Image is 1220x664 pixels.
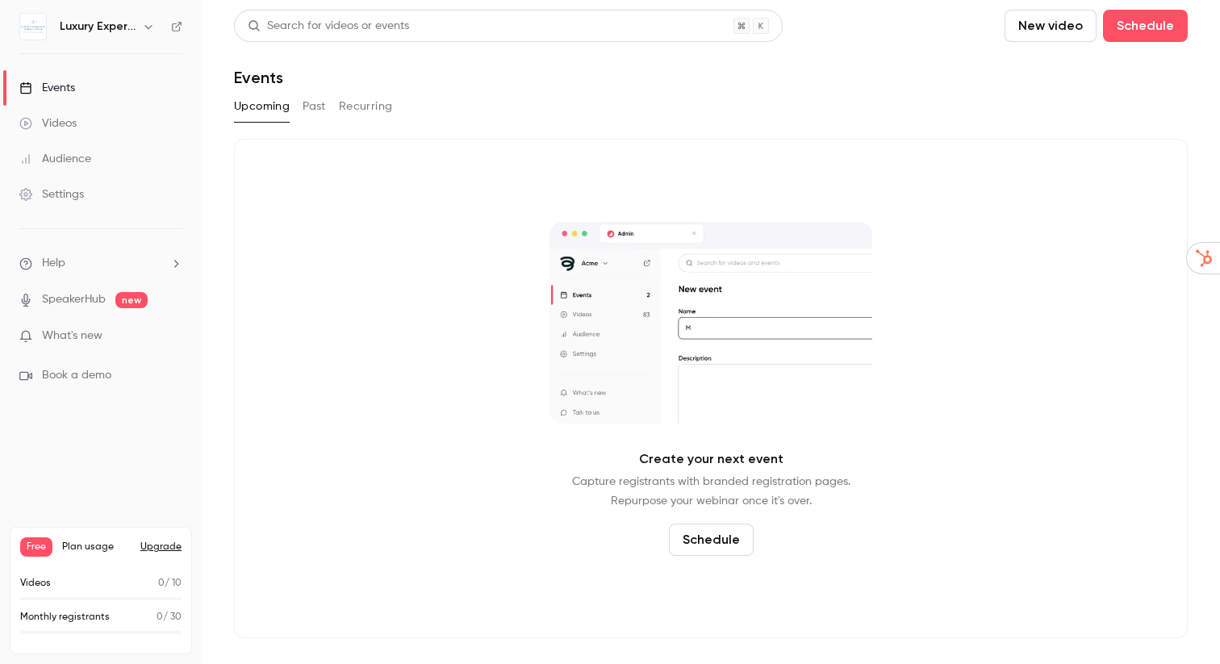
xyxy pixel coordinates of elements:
[234,68,283,87] h1: Events
[1005,10,1097,42] button: New video
[115,292,148,308] span: new
[42,367,111,384] span: Book a demo
[19,186,84,203] div: Settings
[62,541,131,553] span: Plan usage
[1103,10,1188,42] button: Schedule
[158,578,165,588] span: 0
[669,524,754,556] button: Schedule
[639,449,783,469] p: Create your next event
[19,80,75,96] div: Events
[248,18,409,35] div: Search for videos or events
[20,576,51,591] p: Videos
[20,14,46,40] img: Luxury Experiences Turks & Caicos DMC
[163,329,182,344] iframe: Noticeable Trigger
[140,541,182,553] button: Upgrade
[157,610,182,624] p: / 30
[42,328,102,345] span: What's new
[19,151,91,167] div: Audience
[157,612,163,622] span: 0
[339,94,393,119] button: Recurring
[42,291,106,308] a: SpeakerHub
[303,94,326,119] button: Past
[60,19,136,35] h6: Luxury Experiences Turks & Caicos DMC
[158,576,182,591] p: / 10
[20,537,52,557] span: Free
[42,255,65,272] span: Help
[234,94,290,119] button: Upcoming
[19,115,77,132] div: Videos
[572,472,850,511] p: Capture registrants with branded registration pages. Repurpose your webinar once it's over.
[20,610,110,624] p: Monthly registrants
[19,255,182,272] li: help-dropdown-opener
